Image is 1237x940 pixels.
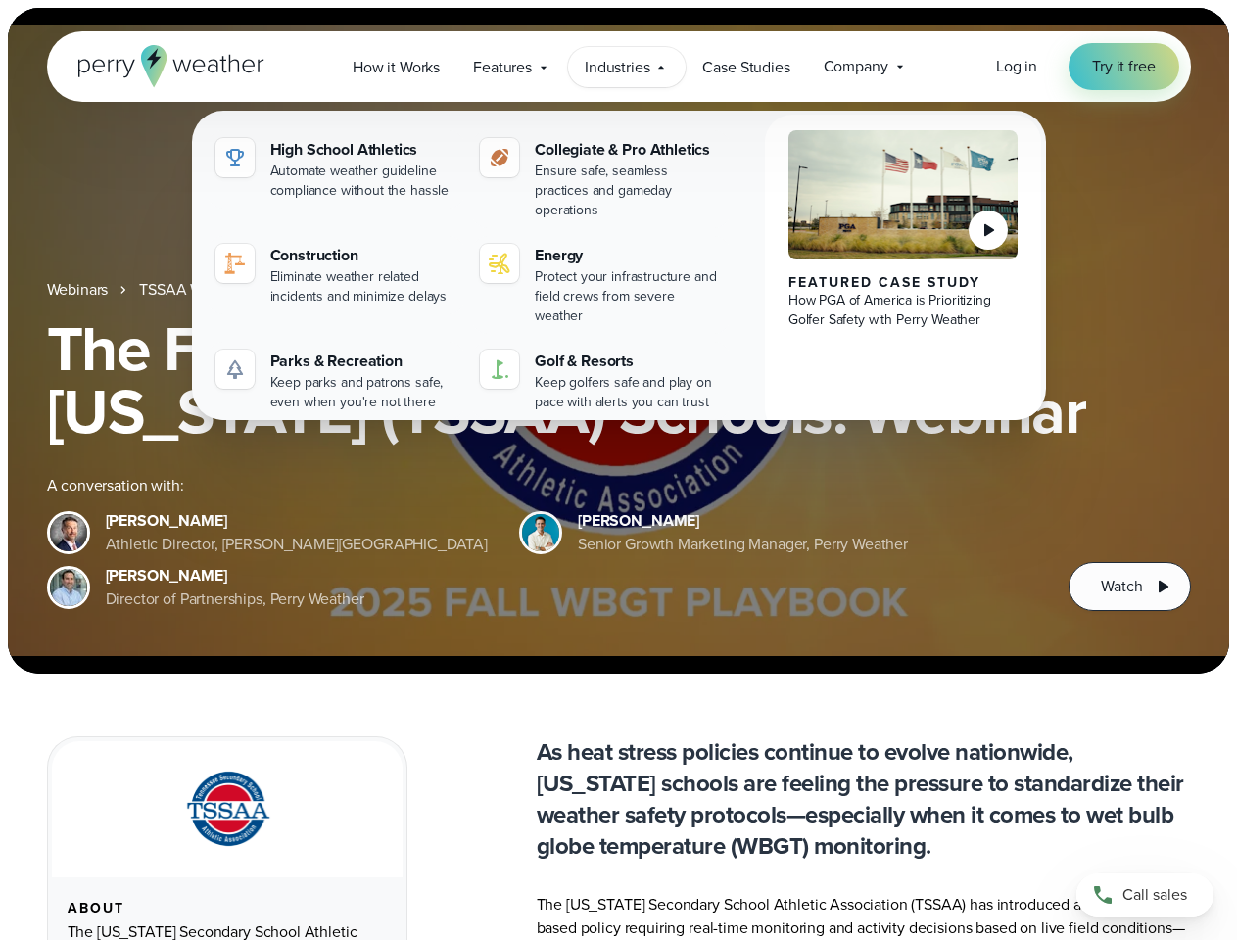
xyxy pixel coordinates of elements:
span: Features [473,56,532,79]
div: Featured Case Study [788,275,1019,291]
div: [PERSON_NAME] [106,509,489,533]
div: Automate weather guideline compliance without the hassle [270,162,457,201]
a: Parks & Recreation Keep parks and patrons safe, even when you're not there [208,342,465,420]
span: How it Works [353,56,440,79]
div: Director of Partnerships, Perry Weather [106,587,364,611]
h1: The Fall WBGT Playbook for [US_STATE] (TSSAA) Schools: Webinar [47,317,1191,443]
div: How PGA of America is Prioritizing Golfer Safety with Perry Weather [788,291,1019,330]
img: energy-icon@2x-1.svg [488,252,511,275]
img: Spencer Patton, Perry Weather [522,514,559,551]
a: PGA of America, Frisco Campus Featured Case Study How PGA of America is Prioritizing Golfer Safet... [765,115,1042,436]
div: [PERSON_NAME] [578,509,908,533]
div: Senior Growth Marketing Manager, Perry Weather [578,533,908,556]
span: Call sales [1122,883,1187,907]
span: Try it free [1092,55,1155,78]
div: Parks & Recreation [270,350,457,373]
div: Keep golfers safe and play on pace with alerts you can trust [535,373,722,412]
span: Log in [996,55,1037,77]
div: Athletic Director, [PERSON_NAME][GEOGRAPHIC_DATA] [106,533,489,556]
img: Jeff Wood [50,569,87,606]
a: TSSAA WBGT Fall Playbook [139,278,325,302]
span: Industries [585,56,649,79]
img: parks-icon-grey.svg [223,357,247,381]
div: Energy [535,244,722,267]
div: Eliminate weather related incidents and minimize delays [270,267,457,306]
div: High School Athletics [270,138,457,162]
div: Keep parks and patrons safe, even when you're not there [270,373,457,412]
a: Golf & Resorts Keep golfers safe and play on pace with alerts you can trust [472,342,730,420]
img: Brian Wyatt [50,514,87,551]
button: Watch [1069,562,1190,611]
span: Case Studies [702,56,789,79]
img: golf-iconV2.svg [488,357,511,381]
div: About [68,901,387,916]
img: PGA of America, Frisco Campus [788,130,1019,259]
span: Company [824,55,888,78]
a: Webinars [47,278,109,302]
span: Watch [1101,575,1142,598]
a: Case Studies [686,47,806,87]
div: A conversation with: [47,474,1038,497]
a: High School Athletics Automate weather guideline compliance without the hassle [208,130,465,209]
img: TSSAA-Tennessee-Secondary-School-Athletic-Association.svg [162,765,293,854]
nav: Breadcrumb [47,278,1191,302]
a: Log in [996,55,1037,78]
div: Construction [270,244,457,267]
img: proathletics-icon@2x-1.svg [488,146,511,169]
a: Energy Protect your infrastructure and field crews from severe weather [472,236,730,334]
p: As heat stress policies continue to evolve nationwide, [US_STATE] schools are feeling the pressur... [537,736,1191,862]
div: Collegiate & Pro Athletics [535,138,722,162]
div: [PERSON_NAME] [106,564,364,587]
div: Protect your infrastructure and field crews from severe weather [535,267,722,326]
a: construction perry weather Construction Eliminate weather related incidents and minimize delays [208,236,465,314]
a: How it Works [336,47,456,87]
a: Try it free [1069,43,1178,90]
a: Collegiate & Pro Athletics Ensure safe, seamless practices and gameday operations [472,130,730,228]
img: construction perry weather [223,252,247,275]
img: highschool-icon.svg [223,146,247,169]
a: Call sales [1076,873,1213,916]
div: Ensure safe, seamless practices and gameday operations [535,162,722,220]
div: Golf & Resorts [535,350,722,373]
